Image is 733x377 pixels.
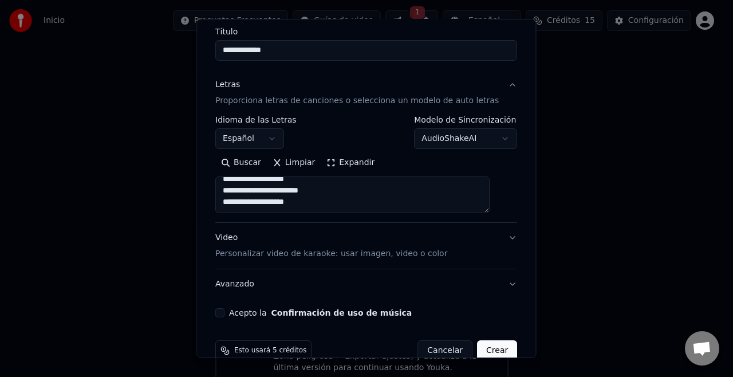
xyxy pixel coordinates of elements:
[271,309,412,317] button: Acepto la
[215,79,240,91] div: Letras
[234,346,306,355] span: Esto usará 5 créditos
[229,309,412,317] label: Acepto la
[215,232,447,260] div: Video
[215,95,499,107] p: Proporciona letras de canciones o selecciona un modelo de auto letras
[215,116,517,222] div: LetrasProporciona letras de canciones o selecciona un modelo de auto letras
[215,116,297,124] label: Idioma de las Letras
[477,340,517,361] button: Crear
[321,154,381,172] button: Expandir
[267,154,321,172] button: Limpiar
[215,248,447,260] p: Personalizar video de karaoke: usar imagen, video o color
[215,28,517,36] label: Título
[215,223,517,269] button: VideoPersonalizar video de karaoke: usar imagen, video o color
[215,70,517,116] button: LetrasProporciona letras de canciones o selecciona un modelo de auto letras
[215,269,517,299] button: Avanzado
[415,116,518,124] label: Modelo de Sincronización
[215,154,267,172] button: Buscar
[418,340,473,361] button: Cancelar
